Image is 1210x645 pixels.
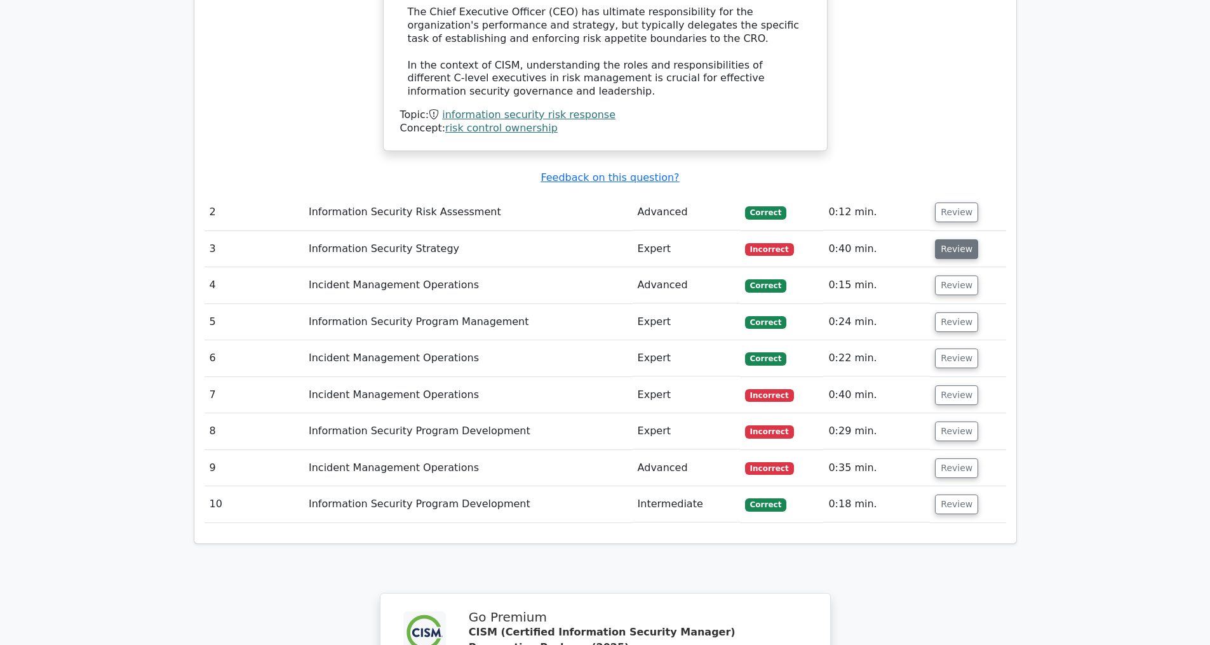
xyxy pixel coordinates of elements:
[633,231,740,267] td: Expert
[745,462,794,475] span: Incorrect
[823,231,930,267] td: 0:40 min.
[400,122,810,135] div: Concept:
[304,340,633,376] td: Incident Management Operations
[745,425,794,438] span: Incorrect
[205,450,304,486] td: 9
[400,109,810,122] div: Topic:
[935,203,978,222] button: Review
[823,194,930,230] td: 0:12 min.
[304,267,633,303] td: Incident Management Operations
[304,450,633,486] td: Incident Management Operations
[205,413,304,449] td: 8
[633,267,740,303] td: Advanced
[205,194,304,230] td: 2
[205,377,304,413] td: 7
[633,450,740,486] td: Advanced
[205,304,304,340] td: 5
[823,450,930,486] td: 0:35 min.
[304,194,633,230] td: Information Security Risk Assessment
[633,340,740,376] td: Expert
[304,304,633,340] td: Information Security Program Management
[304,231,633,267] td: Information Security Strategy
[823,413,930,449] td: 0:29 min.
[205,340,304,376] td: 6
[745,389,794,402] span: Incorrect
[445,122,558,134] a: risk control ownership
[935,458,978,478] button: Review
[823,486,930,522] td: 0:18 min.
[935,495,978,514] button: Review
[633,304,740,340] td: Expert
[935,385,978,405] button: Review
[304,377,633,413] td: Incident Management Operations
[823,304,930,340] td: 0:24 min.
[633,377,740,413] td: Expert
[633,486,740,522] td: Intermediate
[745,206,786,219] span: Correct
[823,377,930,413] td: 0:40 min.
[745,498,786,511] span: Correct
[823,340,930,376] td: 0:22 min.
[745,243,794,256] span: Incorrect
[205,267,304,303] td: 4
[304,486,633,522] td: Information Security Program Development
[541,171,679,183] a: Feedback on this question?
[633,194,740,230] td: Advanced
[935,349,978,368] button: Review
[442,109,615,121] a: information security risk response
[633,413,740,449] td: Expert
[935,422,978,441] button: Review
[304,413,633,449] td: Information Security Program Development
[745,279,786,292] span: Correct
[935,239,978,259] button: Review
[935,312,978,332] button: Review
[205,231,304,267] td: 3
[205,486,304,522] td: 10
[745,352,786,365] span: Correct
[935,276,978,295] button: Review
[823,267,930,303] td: 0:15 min.
[745,316,786,329] span: Correct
